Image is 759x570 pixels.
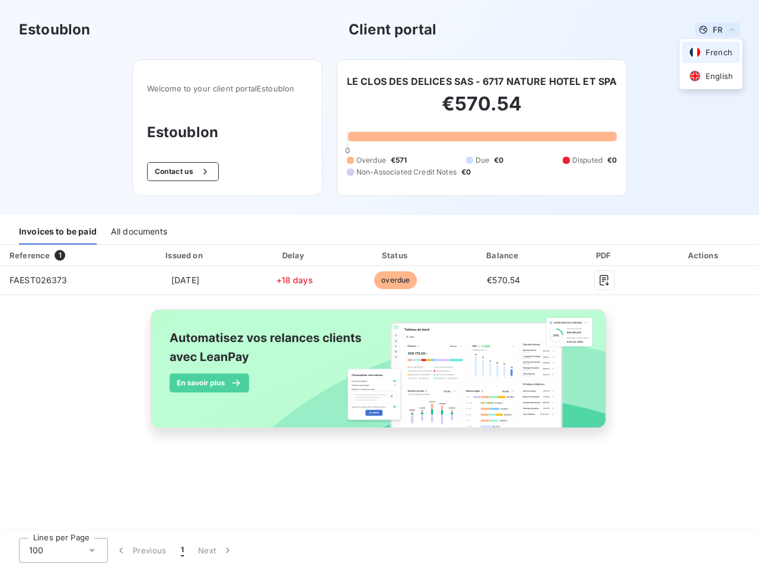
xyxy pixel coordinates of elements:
[494,155,503,166] span: €0
[347,74,617,88] h6: LE CLOS DES DELICES SAS - 6717 NATURE HOTEL ET SPA
[607,155,617,166] span: €0
[9,275,68,285] span: FAEST026373
[29,544,43,556] span: 100
[391,155,407,166] span: €571
[356,167,457,178] span: Non-Associated Credit Notes
[55,250,65,261] span: 1
[19,220,97,245] div: Invoices to be paid
[706,71,733,82] span: English
[147,122,308,143] h3: Estoublon
[171,275,199,285] span: [DATE]
[572,155,602,166] span: Disputed
[562,249,646,261] div: PDF
[346,249,445,261] div: Status
[181,544,184,556] span: 1
[450,249,558,261] div: Balance
[174,538,191,563] button: 1
[147,162,219,181] button: Contact us
[140,302,619,448] img: banner
[19,19,90,40] h3: Estoublon
[487,275,520,285] span: €570.54
[356,155,386,166] span: Overdue
[349,19,436,40] h3: Client portal
[9,251,50,260] div: Reference
[347,92,617,128] h2: €570.54
[706,47,732,58] span: French
[111,220,167,245] div: All documents
[374,271,417,289] span: overdue
[191,538,241,563] button: Next
[247,249,342,261] div: Delay
[108,538,174,563] button: Previous
[651,249,757,261] div: Actions
[147,84,308,93] span: Welcome to your client portal Estoublon
[345,145,350,155] span: 0
[461,167,471,178] span: €0
[128,249,243,261] div: Issued on
[276,275,313,285] span: +18 days
[713,25,722,34] span: FR
[476,155,489,166] span: Due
